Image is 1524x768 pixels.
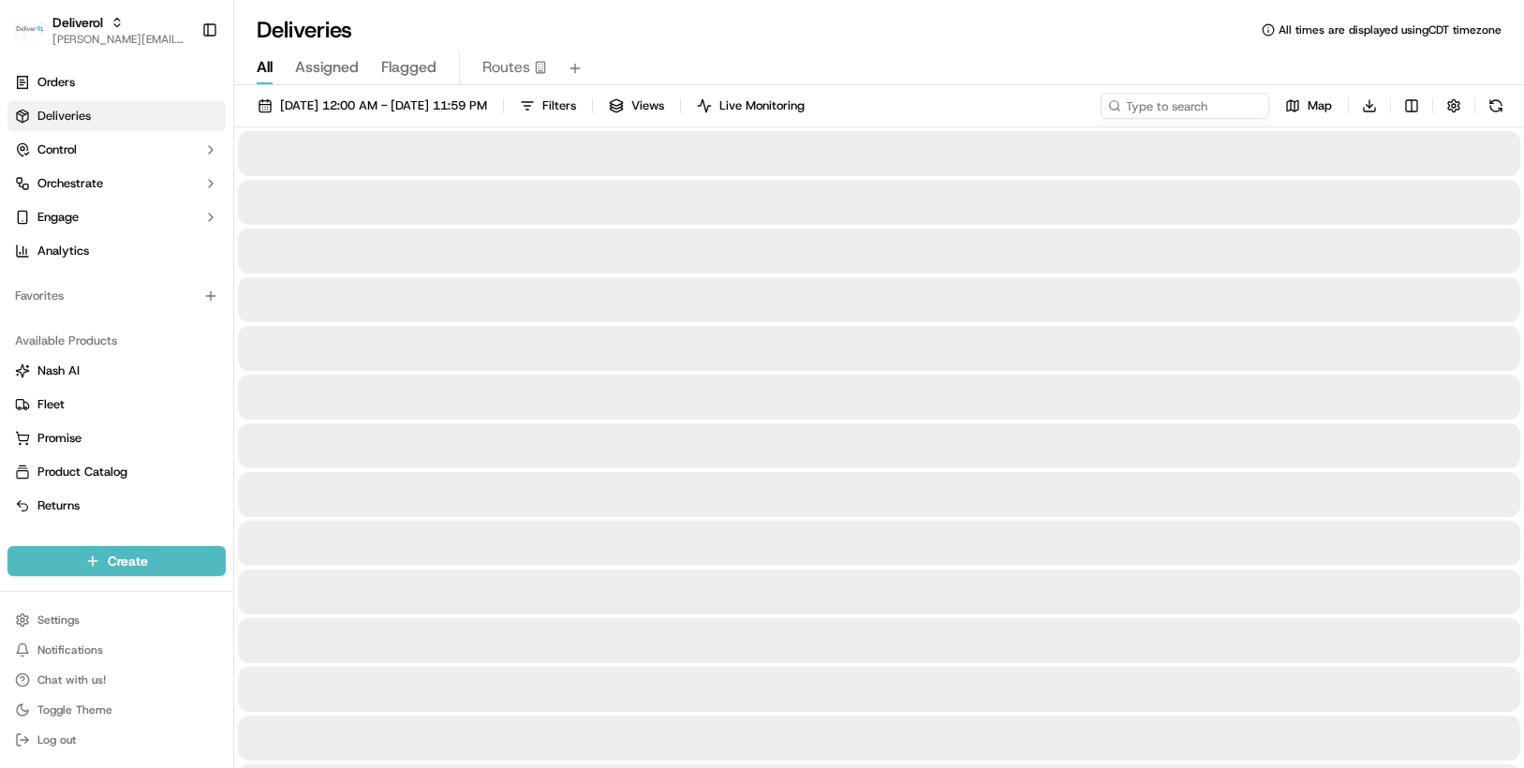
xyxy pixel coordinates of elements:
input: Type to search [1101,93,1269,119]
span: Toggle Theme [37,702,112,717]
button: Create [7,546,226,576]
span: Promise [37,430,81,447]
a: Deliveries [7,101,226,131]
button: Fleet [7,390,226,420]
img: Deliverol [15,17,45,43]
div: Favorites [7,281,226,311]
button: Live Monitoring [688,93,813,119]
span: Assigned [295,56,359,79]
span: Filters [542,97,576,114]
div: Available Products [7,326,226,356]
span: All [257,56,273,79]
button: Chat with us! [7,667,226,693]
span: Log out [37,732,76,747]
span: Routes [482,56,530,79]
h1: Deliveries [257,15,352,45]
a: Product Catalog [15,464,218,480]
button: [DATE] 12:00 AM - [DATE] 11:59 PM [249,93,496,119]
span: Returns [37,497,80,514]
span: Views [631,97,664,114]
button: Notifications [7,637,226,663]
span: Chat with us! [37,672,106,687]
button: Orchestrate [7,169,226,199]
span: Create [108,552,148,570]
span: Control [37,141,77,158]
button: Control [7,135,226,165]
button: Toggle Theme [7,697,226,723]
button: Promise [7,423,226,453]
button: Map [1277,93,1340,119]
span: Orders [37,74,75,91]
a: Fleet [15,396,218,413]
span: Engage [37,209,79,226]
span: Live Monitoring [719,97,805,114]
span: Settings [37,613,80,628]
a: Promise [15,430,218,447]
button: Engage [7,202,226,232]
span: Map [1308,97,1332,114]
a: Orders [7,67,226,97]
span: Analytics [37,243,89,259]
button: Log out [7,727,226,753]
button: Views [600,93,673,119]
button: Settings [7,607,226,633]
button: Product Catalog [7,457,226,487]
a: Returns [15,497,218,514]
span: [DATE] 12:00 AM - [DATE] 11:59 PM [280,97,487,114]
span: Flagged [381,56,436,79]
button: Filters [511,93,584,119]
span: Orchestrate [37,175,103,192]
button: DeliverolDeliverol[PERSON_NAME][EMAIL_ADDRESS][PERSON_NAME][DOMAIN_NAME] [7,7,194,52]
button: Nash AI [7,356,226,386]
button: Returns [7,491,226,521]
span: Nash AI [37,362,80,379]
button: [PERSON_NAME][EMAIL_ADDRESS][PERSON_NAME][DOMAIN_NAME] [52,32,186,47]
span: Product Catalog [37,464,127,480]
button: Deliverol [52,13,103,32]
span: Fleet [37,396,65,413]
a: Nash AI [15,362,218,379]
a: Analytics [7,236,226,266]
button: Refresh [1483,93,1509,119]
span: All times are displayed using CDT timezone [1279,22,1502,37]
span: Notifications [37,642,103,657]
span: Deliveries [37,108,91,125]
